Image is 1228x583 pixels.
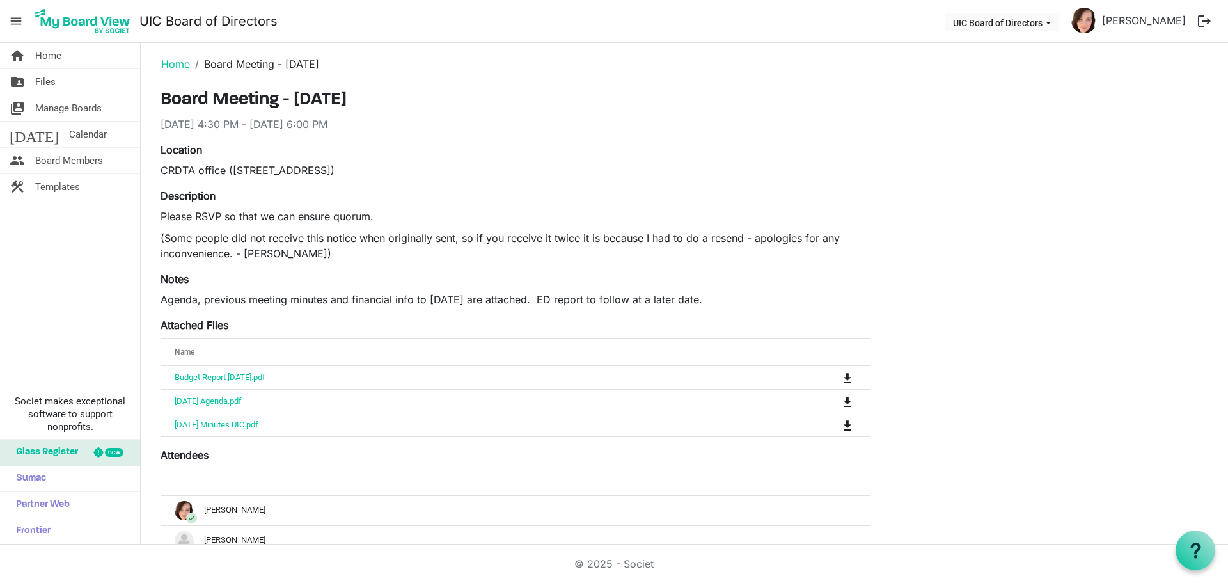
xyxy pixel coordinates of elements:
span: people [10,148,25,173]
span: switch_account [10,95,25,121]
div: new [105,448,123,457]
button: Download [838,416,856,434]
span: Glass Register [10,440,78,465]
img: aZda651_YrtB0d3iDw2VWU6hlcmlxgORkYhRWXcu6diS1fUuzblDemDitxXHgJcDUASUXKKMmrJj1lYLVKcG1g_thumb.png [175,501,194,520]
div: [DATE] 4:30 PM - [DATE] 6:00 PM [161,116,870,132]
img: My Board View Logo [31,5,134,37]
span: [DATE] [10,122,59,147]
td: checkAmy Wright is template cell column header [161,496,870,525]
td: June 18 2025 Minutes UIC.pdf is template cell column header Name [161,413,790,436]
span: Home [35,43,61,68]
a: My Board View Logo [31,5,139,37]
a: [DATE] Agenda.pdf [175,396,242,406]
span: menu [4,9,28,33]
p: Agenda, previous meeting minutes and financial info to [DATE] are attached. ED report to follow a... [161,292,870,307]
label: Notes [161,271,189,287]
a: © 2025 - Societ [574,557,654,570]
span: check [186,513,197,523]
span: Name [175,347,194,356]
img: no-profile-picture.svg [175,531,194,550]
td: is Command column column header [790,389,870,413]
span: Templates [35,174,80,200]
button: UIC Board of Directors dropdownbutton [945,13,1059,31]
td: ?Andrea Craddock is template cell column header [161,525,870,555]
a: [PERSON_NAME] [1097,8,1191,33]
label: Attached Files [161,317,228,333]
span: home [10,43,25,68]
a: Home [161,58,190,70]
span: ? [186,543,197,554]
label: Location [161,142,202,157]
span: Files [35,69,56,95]
div: [PERSON_NAME] [175,531,856,550]
span: Board Members [35,148,103,173]
div: [PERSON_NAME] [175,501,856,520]
h3: Board Meeting - [DATE] [161,90,870,111]
span: Sumac [10,466,46,491]
img: aZda651_YrtB0d3iDw2VWU6hlcmlxgORkYhRWXcu6diS1fUuzblDemDitxXHgJcDUASUXKKMmrJj1lYLVKcG1g_thumb.png [1071,8,1097,33]
td: Budget Report August 2025.pdf is template cell column header Name [161,366,790,389]
td: is Command column column header [790,413,870,436]
td: Sept 24 2025 Agenda.pdf is template cell column header Name [161,389,790,413]
span: folder_shared [10,69,25,95]
span: Partner Web [10,492,70,518]
button: Download [838,369,856,387]
span: Calendar [69,122,107,147]
button: logout [1191,8,1218,35]
td: is Command column column header [790,366,870,389]
p: Please RSVP so that we can ensure quorum. [161,209,870,224]
span: Frontier [10,518,51,544]
span: construction [10,174,25,200]
label: Description [161,188,216,204]
li: Board Meeting - [DATE] [190,56,319,72]
a: [DATE] Minutes UIC.pdf [175,420,258,429]
a: UIC Board of Directors [139,8,278,34]
p: (Some people did not receive this notice when originally sent, so if you receive it twice it is b... [161,230,870,261]
a: Budget Report [DATE].pdf [175,372,265,382]
div: CRDTA office ([STREET_ADDRESS]) [161,163,870,178]
label: Attendees [161,447,209,463]
span: Societ makes exceptional software to support nonprofits. [6,395,134,433]
span: Manage Boards [35,95,102,121]
button: Download [838,392,856,410]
